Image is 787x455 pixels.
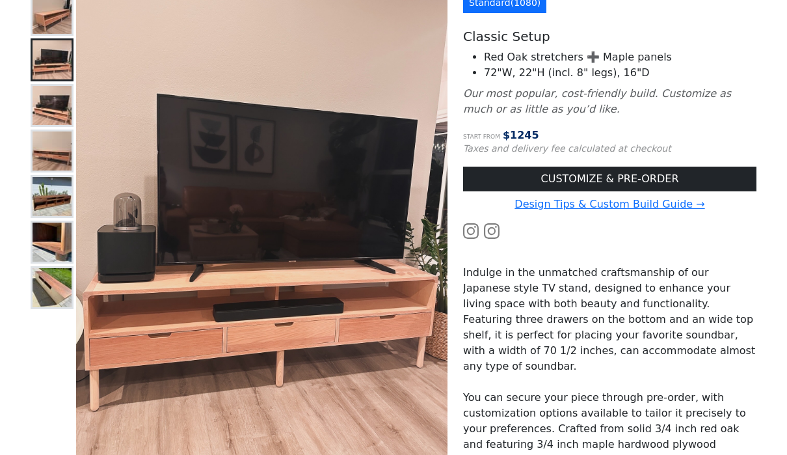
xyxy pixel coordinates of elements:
p: Indulge in the unmatched craftsmanship of our Japanese style TV stand, designed to enhance your l... [463,265,756,374]
img: Japanese Style TV Stand - Right View [33,86,72,125]
li: Red Oak stretchers ➕ Maple panels [484,49,756,65]
a: Watch the build video or pictures on Instagram [463,224,479,236]
a: Design Tips & Custom Build Guide → [514,198,704,210]
img: Japanese Style Walnut Vinyl Record Stand / Console - V-groove [33,223,72,262]
small: Start from [463,133,500,140]
small: Taxes and delivery fee calculated at checkout [463,143,671,154]
a: Watch the build video or pictures on Instagram [484,224,500,236]
a: CUSTOMIZE & PRE-ORDER [463,167,756,191]
img: Japanese Style TV Stand - Right [33,131,72,171]
h5: Classic Setup [463,29,756,44]
li: 72"W, 22"H (incl. 8" legs), 16"D [484,65,756,81]
i: Our most popular, cost-friendly build. Customize as much or as little as you’d like. [463,87,731,115]
img: Japanese Style Walnut Vinyl Record Stand / Console - Front [33,177,72,216]
img: Japanese Style Walnut Vinyl Record Stand / Console - Backpanels [33,268,72,307]
span: $ 1245 [503,129,539,141]
img: Japanese Style TV Stand - Left View [33,40,72,79]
